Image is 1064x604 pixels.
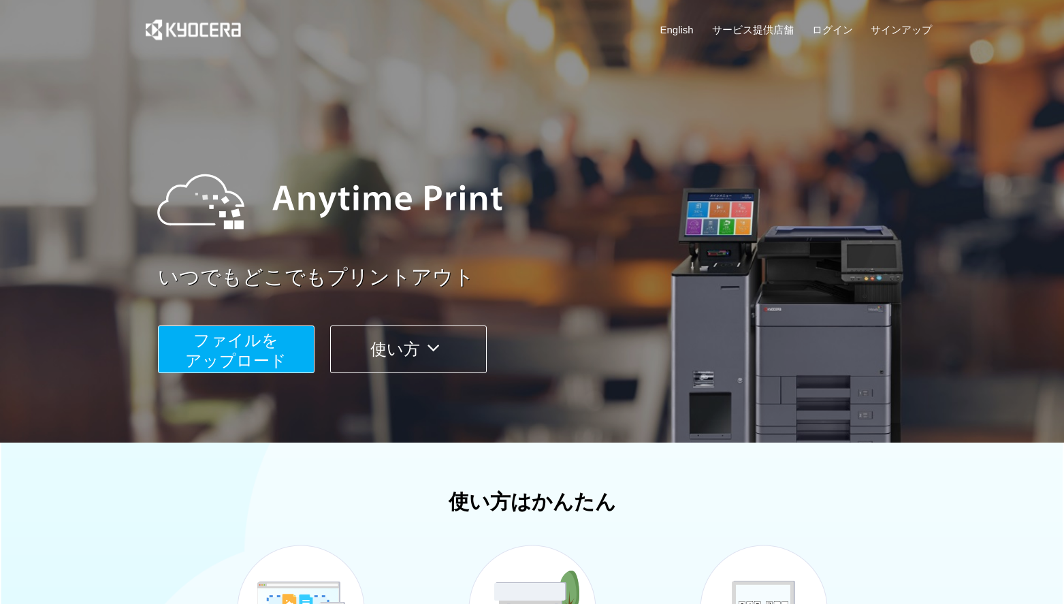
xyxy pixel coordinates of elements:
a: いつでもどこでもプリントアウト [158,263,941,292]
a: サービス提供店舗 [712,22,794,37]
a: サインアップ [871,22,932,37]
button: ファイルを​​アップロード [158,325,315,373]
button: 使い方 [330,325,487,373]
a: English [660,22,694,37]
a: ログイン [812,22,853,37]
span: ファイルを ​​アップロード [185,331,287,370]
